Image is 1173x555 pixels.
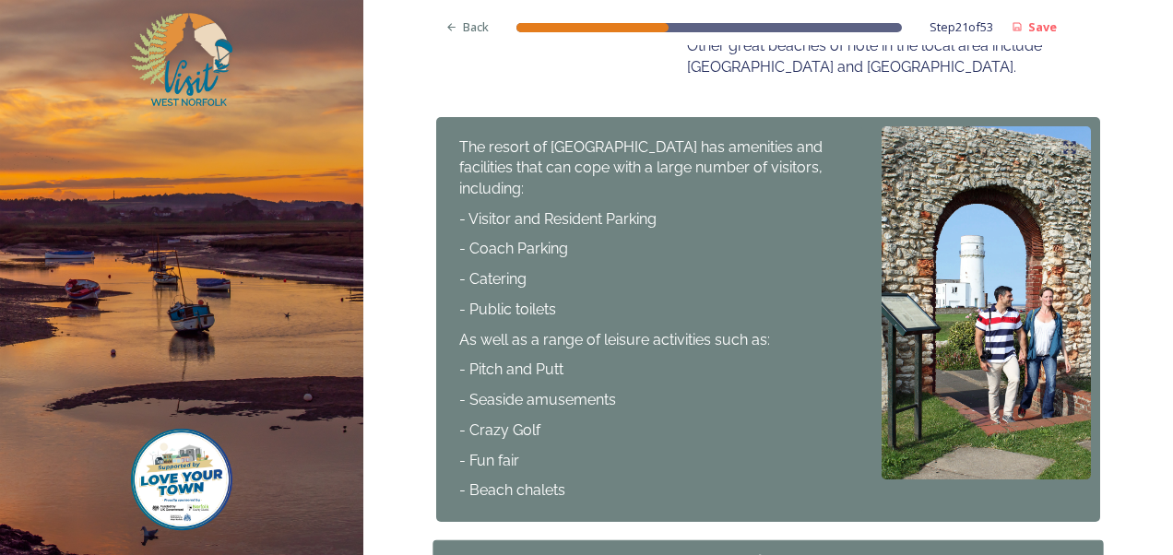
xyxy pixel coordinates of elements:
span: Step 21 of 53 [930,18,993,36]
p: Other great beaches of note in the local area include [GEOGRAPHIC_DATA] and [GEOGRAPHIC_DATA]. [687,36,1077,77]
span: - Seaside amusements [459,391,616,408]
span: - Visitor and Resident Parking [459,210,657,228]
span: - Beach chalets [459,481,565,499]
span: - Coach Parking [459,240,568,257]
span: As well as a range of leisure activities such as: [459,331,770,348]
span: - Fun fair [459,452,519,469]
span: - Crazy Golf [459,421,540,439]
span: - Catering [459,270,527,288]
span: The resort of [GEOGRAPHIC_DATA] has amenities and facilities that can cope with a large number of... [459,138,826,197]
strong: Save [1028,18,1057,35]
span: Back [463,18,489,36]
span: - Pitch and Putt [459,360,563,378]
span: - Public toilets [459,301,556,318]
